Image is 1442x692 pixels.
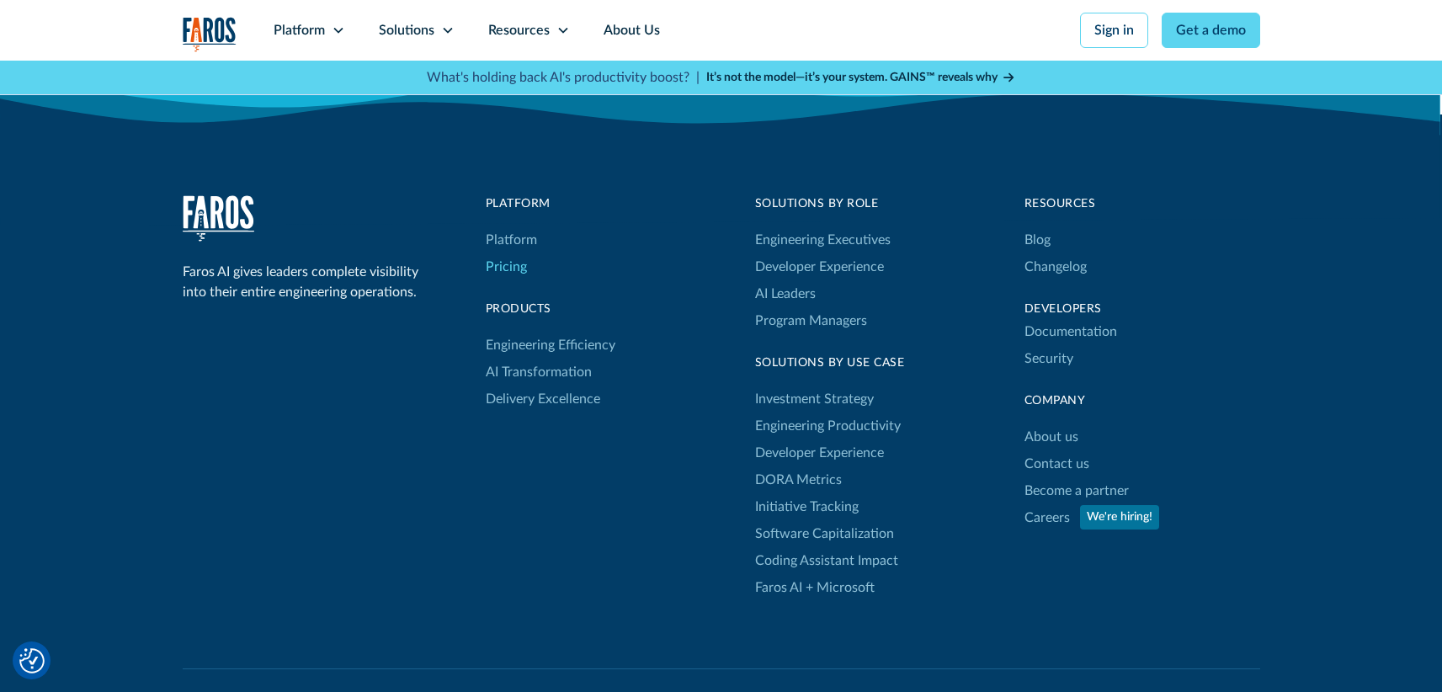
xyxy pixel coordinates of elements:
img: Revisit consent button [19,648,45,673]
a: Engineering Executives [755,226,891,253]
a: home [183,17,237,51]
a: DORA Metrics [755,466,842,493]
strong: It’s not the model—it’s your system. GAINS™ reveals why [706,72,998,83]
a: Developer Experience [755,439,884,466]
button: Cookie Settings [19,648,45,673]
img: Logo of the analytics and reporting company Faros. [183,17,237,51]
a: Engineering Productivity [755,413,901,439]
div: Platform [274,20,325,40]
a: Pricing [486,253,527,280]
a: home [183,195,254,242]
a: Blog [1024,226,1051,253]
a: AI Leaders [755,280,816,307]
a: Developer Experience [755,253,884,280]
a: Get a demo [1162,13,1260,48]
a: Platform [486,226,537,253]
a: Documentation [1024,318,1117,345]
div: Company [1024,392,1260,410]
a: It’s not the model—it’s your system. GAINS™ reveals why [706,69,1016,87]
div: Solutions [379,20,434,40]
a: About us [1024,423,1078,450]
a: Software Capitalization [755,520,894,547]
a: Sign in [1080,13,1148,48]
div: products [486,301,615,318]
a: Program Managers [755,307,891,334]
img: Faros Logo White [183,195,254,242]
a: Initiative Tracking [755,493,859,520]
div: Faros AI gives leaders complete visibility into their entire engineering operations. [183,262,427,302]
a: Become a partner [1024,477,1129,504]
a: Coding Assistant Impact [755,547,898,574]
div: Solutions By Use Case [755,354,905,372]
a: Contact us [1024,450,1089,477]
div: Platform [486,195,615,213]
a: AI Transformation [486,359,592,386]
a: Faros AI + Microsoft [755,574,875,601]
a: Delivery Excellence [486,386,600,413]
div: Resources [1024,195,1260,213]
div: We're hiring! [1087,508,1152,526]
div: Solutions by Role [755,195,891,213]
a: Changelog [1024,253,1087,280]
div: Resources [488,20,550,40]
a: Security [1024,345,1073,372]
a: Engineering Efficiency [486,332,615,359]
a: Investment Strategy [755,386,874,413]
p: What's holding back AI's productivity boost? | [427,67,700,88]
a: Careers [1024,504,1070,531]
div: Developers [1024,301,1260,318]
